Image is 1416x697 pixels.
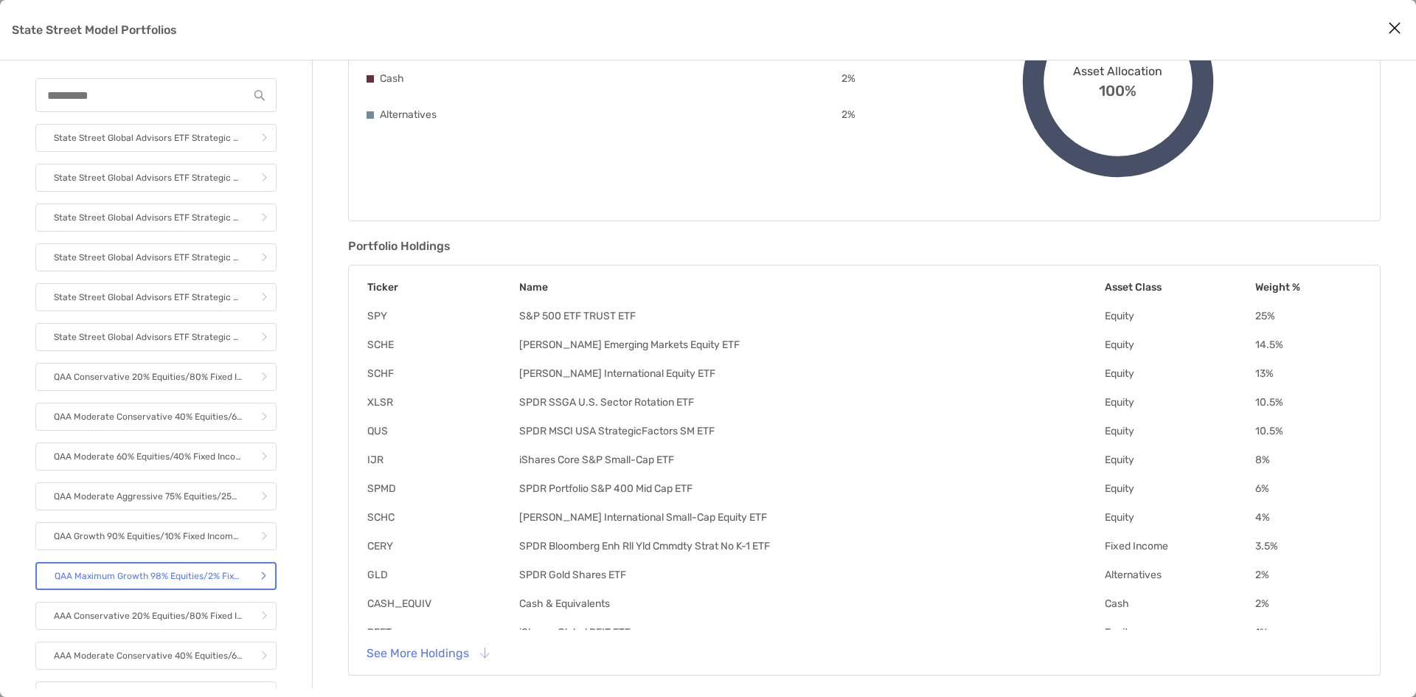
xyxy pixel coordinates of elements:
td: 2 % [1254,597,1362,611]
td: SPDR SSGA U.S. Sector Rotation ETF [518,395,1103,409]
td: SPDR Portfolio S&P 400 Mid Cap ETF [518,482,1103,496]
td: Equity [1104,482,1254,496]
td: [PERSON_NAME] International Equity ETF [518,367,1103,381]
td: Equity [1104,309,1254,323]
td: [PERSON_NAME] Emerging Markets Equity ETF [518,338,1103,352]
td: GLD [367,568,518,582]
p: QAA Maximum Growth 98% Equities/2% Fixed Income Multi-Manager [55,567,243,586]
td: SPDR MSCI USA StrategicFactors SM ETF [518,424,1103,438]
p: AAA Conservative 20% Equities/80% Fixed Income Multi-Manager [54,607,242,625]
td: iShares Core S&P Small-Cap ETF [518,453,1103,467]
h3: Portfolio Holdings [348,239,1381,253]
p: State Street Model Portfolios [12,21,177,39]
a: State Street Global Advisors ETF Strategic Asset Allocation - Conservative [35,164,277,192]
span: Asset Allocation [1073,64,1162,78]
td: 14.5 % [1254,338,1362,352]
p: QAA Growth 90% Equities/10% Fixed Income Multi-Manager [54,527,242,546]
p: Alternatives [380,105,437,124]
span: 100% [1099,78,1136,100]
p: QAA Moderate 60% Equities/40% Fixed Income Multi-Manager [54,448,242,466]
td: Equity [1104,424,1254,438]
td: Alternatives [1104,568,1254,582]
td: SPMD [367,482,518,496]
th: Name [518,280,1103,294]
p: QAA Conservative 20% Equities/80% Fixed Income Multi-Manager [54,368,242,386]
td: 2 % [1254,568,1362,582]
td: Equity [1104,338,1254,352]
p: State Street Global Advisors ETF Strategic Asset Allocation - Moderate Growth [54,249,242,267]
a: AAA Moderate Conservative 40% Equities/60% Fixed Income Multi-Manager [35,642,277,670]
td: SPY [367,309,518,323]
p: AAA Moderate Conservative 40% Equities/60% Fixed Income Multi-Manager [54,647,242,665]
a: State Street Global Advisors ETF Strategic Asset Allocation - Maximum Growth [35,323,277,351]
a: State Street Global Advisors ETF Strategic Asset Allocation - Growth [35,124,277,152]
td: 1 % [1254,625,1362,639]
p: 2 % [841,69,855,88]
td: IJR [367,453,518,467]
td: 10.5 % [1254,395,1362,409]
p: QAA Moderate Conservative 40% Equities/60% Fixed Income Multi-Manager [54,408,242,426]
td: SPDR Bloomberg Enh Rll Yld Cmmdty Strat No K-1 ETF [518,539,1103,553]
td: 25 % [1254,309,1362,323]
p: State Street Global Advisors ETF Strategic Asset Allocation - Moderate [54,209,242,227]
td: Equity [1104,367,1254,381]
p: State Street Global Advisors ETF Strategic Asset Allocation - Moderate Conservat [54,288,242,307]
td: 8 % [1254,453,1362,467]
p: Cash [380,69,404,88]
td: CASH_EQUIV [367,597,518,611]
td: Equity [1104,395,1254,409]
p: State Street Global Advisors ETF Strategic Asset Allocation - Conservative [54,169,242,187]
td: 10.5 % [1254,424,1362,438]
td: SCHC [367,510,518,524]
a: QAA Conservative 20% Equities/80% Fixed Income Multi-Manager [35,363,277,391]
td: Fixed Income [1104,539,1254,553]
a: QAA Maximum Growth 98% Equities/2% Fixed Income Multi-Manager [35,562,277,590]
td: Equity [1104,453,1254,467]
td: Equity [1104,625,1254,639]
td: 6 % [1254,482,1362,496]
td: Equity [1104,510,1254,524]
td: Cash & Equivalents [518,597,1103,611]
p: QAA Moderate Aggressive 75% Equities/25% Fixed Income Multi-Manager [54,488,242,506]
td: 3.5 % [1254,539,1362,553]
img: input icon [254,90,265,101]
td: 4 % [1254,510,1362,524]
a: State Street Global Advisors ETF Strategic Asset Allocation - Moderate [35,204,277,232]
a: QAA Growth 90% Equities/10% Fixed Income Multi-Manager [35,522,277,550]
td: SCHF [367,367,518,381]
a: State Street Global Advisors ETF Strategic Asset Allocation - Moderate Conservat [35,283,277,311]
a: QAA Moderate 60% Equities/40% Fixed Income Multi-Manager [35,443,277,471]
td: QUS [367,424,518,438]
button: See More Holdings [355,637,500,669]
td: XLSR [367,395,518,409]
td: 13 % [1254,367,1362,381]
button: Close modal [1384,18,1406,40]
a: State Street Global Advisors ETF Strategic Asset Allocation - Moderate Growth [35,243,277,271]
th: Weight % [1254,280,1362,294]
a: QAA Moderate Conservative 40% Equities/60% Fixed Income Multi-Manager [35,403,277,431]
td: S&P 500 ETF TRUST ETF [518,309,1103,323]
td: SPDR Gold Shares ETF [518,568,1103,582]
td: Cash [1104,597,1254,611]
td: SCHE [367,338,518,352]
td: [PERSON_NAME] International Small-Cap Equity ETF [518,510,1103,524]
td: iShares Global REIT ETF [518,625,1103,639]
td: REET [367,625,518,639]
a: AAA Conservative 20% Equities/80% Fixed Income Multi-Manager [35,602,277,630]
th: Ticker [367,280,518,294]
th: Asset Class [1104,280,1254,294]
p: 2 % [841,105,855,124]
a: QAA Moderate Aggressive 75% Equities/25% Fixed Income Multi-Manager [35,482,277,510]
p: State Street Global Advisors ETF Strategic Asset Allocation - Maximum Growth [54,328,242,347]
td: CERY [367,539,518,553]
p: State Street Global Advisors ETF Strategic Asset Allocation - Growth [54,129,242,148]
